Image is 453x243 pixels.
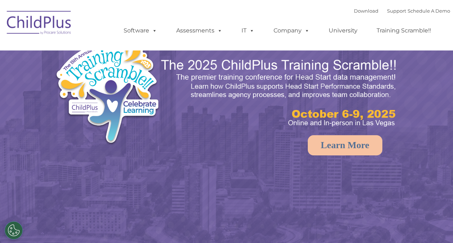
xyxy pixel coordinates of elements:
a: Schedule A Demo [408,8,450,14]
a: University [321,23,365,38]
a: Training Scramble!! [369,23,438,38]
font: | [354,8,450,14]
a: Software [116,23,164,38]
button: Cookies Settings [5,221,23,239]
a: Company [266,23,317,38]
a: Assessments [169,23,230,38]
a: Support [387,8,406,14]
a: Download [354,8,378,14]
img: ChildPlus by Procare Solutions [3,6,75,42]
a: IT [234,23,262,38]
a: Learn More [308,135,382,155]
